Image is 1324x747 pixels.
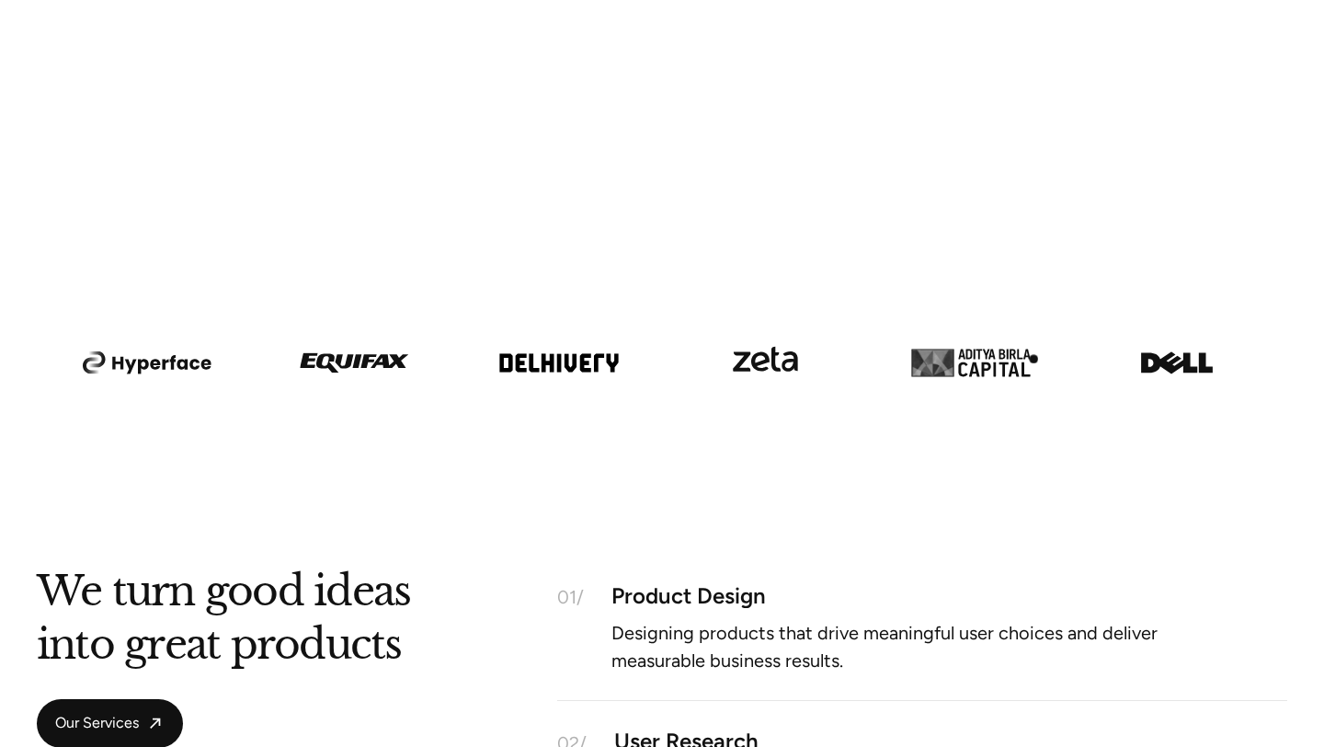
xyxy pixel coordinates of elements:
div: Product Design [611,588,1287,603]
div: 01/ [557,588,584,606]
h2: We turn good ideas into great products [37,577,410,671]
p: Designing products that drive meaningful user choices and deliver measurable business results. [611,626,1209,666]
span: Our Services [55,714,139,733]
